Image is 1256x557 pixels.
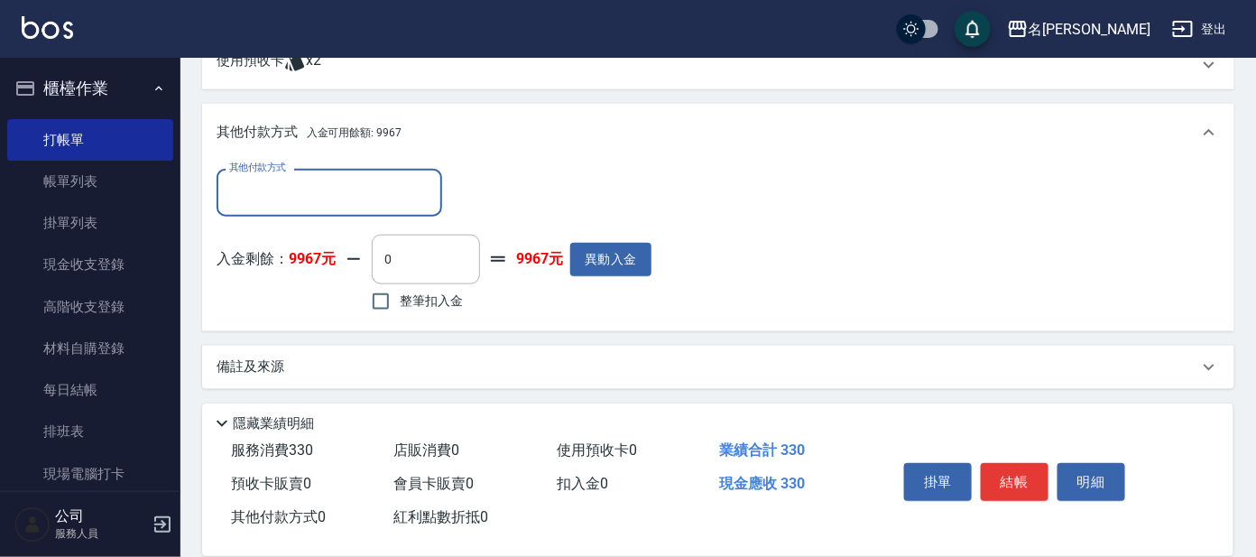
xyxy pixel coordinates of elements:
[981,463,1048,501] button: 結帳
[289,250,336,267] strong: 9967元
[557,441,637,459] span: 使用預收卡 0
[233,414,314,433] p: 隱藏業績明細
[7,244,173,285] a: 現金收支登錄
[217,357,284,376] p: 備註及來源
[231,475,311,492] span: 預收卡販賣 0
[7,328,173,369] a: 材料自購登錄
[394,475,475,492] span: 會員卡販賣 0
[1000,11,1158,48] button: 名[PERSON_NAME]
[400,292,463,311] span: 整筆扣入金
[1165,13,1234,46] button: 登出
[7,161,173,202] a: 帳單列表
[22,16,73,39] img: Logo
[217,51,284,79] p: 使用預收卡
[720,441,806,459] span: 業績合計 330
[7,286,173,328] a: 高階收支登錄
[55,525,147,542] p: 服務人員
[231,441,313,459] span: 服務消費 330
[1057,463,1125,501] button: 明細
[904,463,972,501] button: 掛單
[720,475,806,492] span: 現金應收 330
[7,119,173,161] a: 打帳單
[202,41,1234,89] div: 使用預收卡x2
[202,104,1234,162] div: 其他付款方式入金可用餘額: 9967
[7,65,173,112] button: 櫃檯作業
[307,126,402,139] span: 入金可用餘額: 9967
[7,453,173,495] a: 現場電腦打卡
[217,123,402,143] p: 其他付款方式
[955,11,991,47] button: save
[394,508,489,525] span: 紅利點數折抵 0
[7,369,173,411] a: 每日結帳
[231,508,326,525] span: 其他付款方式 0
[202,346,1234,389] div: 備註及來源
[570,243,651,276] button: 異動入金
[1029,18,1150,41] div: 名[PERSON_NAME]
[394,441,460,459] span: 店販消費 0
[7,411,173,452] a: 排班表
[516,250,563,269] strong: 9967元
[557,475,608,492] span: 扣入金 0
[14,506,51,543] img: Person
[55,507,147,525] h5: 公司
[217,250,336,269] p: 入金剩餘：
[229,161,286,174] label: 其他付款方式
[306,51,321,79] span: x2
[7,202,173,244] a: 掛單列表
